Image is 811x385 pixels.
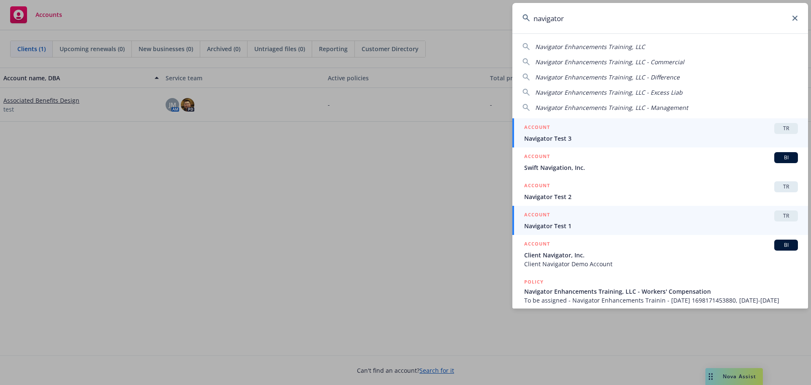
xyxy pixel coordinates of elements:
a: ACCOUNTTRNavigator Test 3 [512,118,808,147]
span: TR [778,212,795,220]
span: Client Navigator Demo Account [524,259,798,268]
h5: POLICY [524,278,544,286]
h5: ACCOUNT [524,181,550,191]
span: To be assigned - Navigator Enhancements Trainin - [DATE] 1698171453880, [DATE]-[DATE] [524,296,798,305]
span: BI [778,154,795,161]
a: ACCOUNTBISwift Navigation, Inc. [512,147,808,177]
a: ACCOUNTTRNavigator Test 2 [512,177,808,206]
span: Client Navigator, Inc. [524,251,798,259]
h5: ACCOUNT [524,210,550,221]
a: ACCOUNTBIClient Navigator, Inc.Client Navigator Demo Account [512,235,808,273]
span: Navigator Enhancements Training, LLC [535,43,645,51]
span: Navigator Test 3 [524,134,798,143]
input: Search... [512,3,808,33]
span: Navigator Enhancements Training, LLC - Management [535,104,688,112]
span: Navigator Enhancements Training, LLC - Workers' Compensation [524,287,798,296]
h5: ACCOUNT [524,123,550,133]
span: BI [778,241,795,249]
h5: ACCOUNT [524,240,550,250]
a: POLICYNavigator Enhancements Training, LLC - Workers' CompensationTo be assigned - Navigator Enha... [512,273,808,309]
a: ACCOUNTTRNavigator Test 1 [512,206,808,235]
span: Navigator Enhancements Training, LLC - Difference [535,73,680,81]
span: TR [778,183,795,191]
h5: ACCOUNT [524,152,550,162]
span: TR [778,125,795,132]
span: Navigator Test 1 [524,221,798,230]
span: Navigator Enhancements Training, LLC - Commercial [535,58,684,66]
span: Navigator Test 2 [524,192,798,201]
span: Swift Navigation, Inc. [524,163,798,172]
span: Navigator Enhancements Training, LLC - Excess Liab [535,88,683,96]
